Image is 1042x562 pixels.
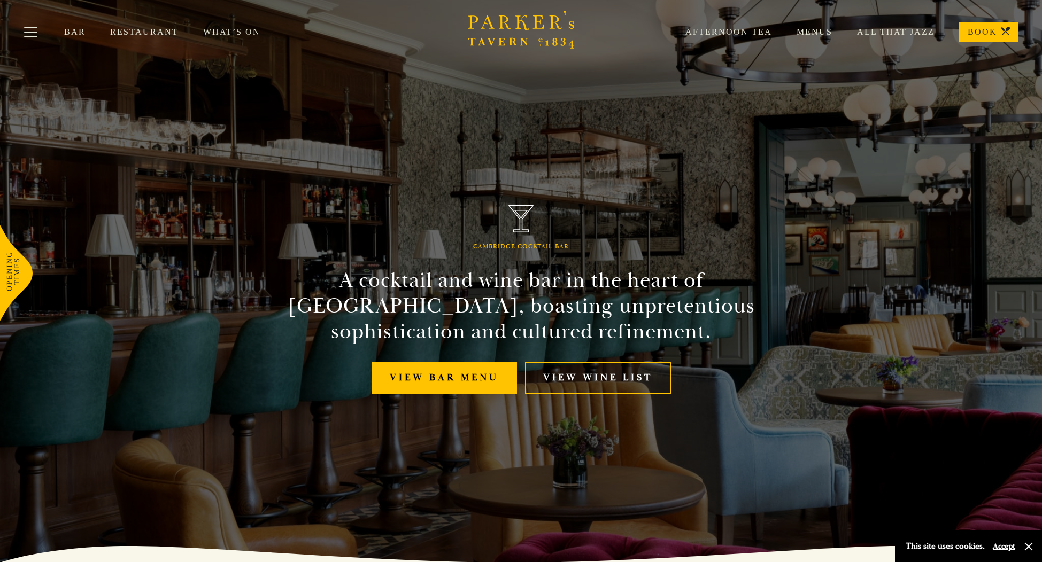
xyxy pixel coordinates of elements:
h1: Cambridge Cocktail Bar [473,243,569,251]
img: Parker's Tavern Brasserie Cambridge [508,205,534,232]
h2: A cocktail and wine bar in the heart of [GEOGRAPHIC_DATA], boasting unpretentious sophistication ... [277,268,765,345]
button: Accept [993,541,1015,551]
button: Close and accept [1023,541,1034,552]
a: View Wine List [525,362,671,394]
p: This site uses cookies. [906,538,985,554]
a: View bar menu [372,362,517,394]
